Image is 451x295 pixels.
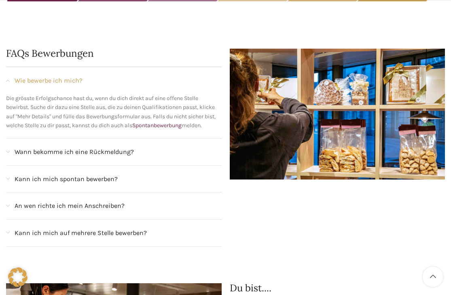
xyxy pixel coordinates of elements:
[15,147,134,157] span: Wann bekomme ich eine Rückmeldung?
[6,94,222,130] p: Die grösste Erfolgschance hast du, wenn du dich direkt auf eine offene Stelle bewirbst. Suche dir...
[423,267,443,287] a: Scroll to top button
[15,201,125,211] span: An wen richte ich mein Anschreiben?
[132,122,182,129] a: Spontanbewerbung
[15,228,147,238] span: Kann ich mich auf mehrere Stelle bewerben?
[230,283,445,293] h2: Du bist....
[15,174,118,184] span: Kann ich mich spontan bewerben?
[15,75,83,86] span: Wie bewerbe ich mich?
[6,49,222,58] h2: FAQs Bewerbungen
